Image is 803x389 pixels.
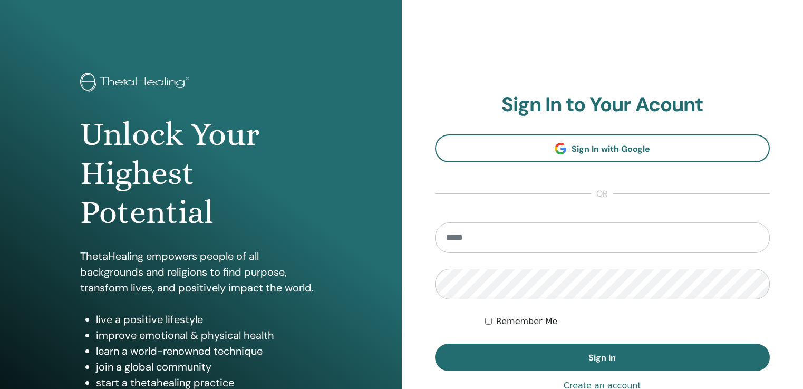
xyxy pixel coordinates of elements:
[96,312,322,327] li: live a positive lifestyle
[96,327,322,343] li: improve emotional & physical health
[96,343,322,359] li: learn a world-renowned technique
[435,93,770,117] h2: Sign In to Your Acount
[496,315,558,328] label: Remember Me
[591,188,613,200] span: or
[80,248,322,296] p: ThetaHealing empowers people of all backgrounds and religions to find purpose, transform lives, a...
[588,352,616,363] span: Sign In
[485,315,770,328] div: Keep me authenticated indefinitely or until I manually logout
[435,344,770,371] button: Sign In
[96,359,322,375] li: join a global community
[80,115,322,232] h1: Unlock Your Highest Potential
[435,134,770,162] a: Sign In with Google
[572,143,650,154] span: Sign In with Google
